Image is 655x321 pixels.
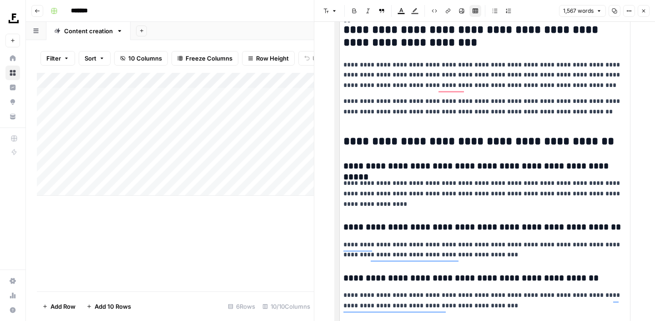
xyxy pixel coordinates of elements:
[242,51,295,66] button: Row Height
[79,51,111,66] button: Sort
[256,54,289,63] span: Row Height
[5,10,22,27] img: Foundation Inc. Logo
[171,51,238,66] button: Freeze Columns
[81,299,136,314] button: Add 10 Rows
[298,51,334,66] button: Undo
[5,109,20,124] a: Your Data
[50,302,76,311] span: Add Row
[40,51,75,66] button: Filter
[5,288,20,303] a: Usage
[5,303,20,317] button: Help + Support
[46,54,61,63] span: Filter
[46,22,131,40] a: Content creation
[5,66,20,80] a: Browse
[128,54,162,63] span: 10 Columns
[5,95,20,109] a: Opportunities
[114,51,168,66] button: 10 Columns
[5,51,20,66] a: Home
[559,5,606,17] button: 1,567 words
[85,54,96,63] span: Sort
[64,26,113,36] div: Content creation
[186,54,232,63] span: Freeze Columns
[95,302,131,311] span: Add 10 Rows
[563,7,594,15] span: 1,567 words
[259,299,314,314] div: 10/10 Columns
[5,274,20,288] a: Settings
[5,80,20,95] a: Insights
[224,299,259,314] div: 6 Rows
[5,7,20,30] button: Workspace: Foundation Inc.
[37,299,81,314] button: Add Row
